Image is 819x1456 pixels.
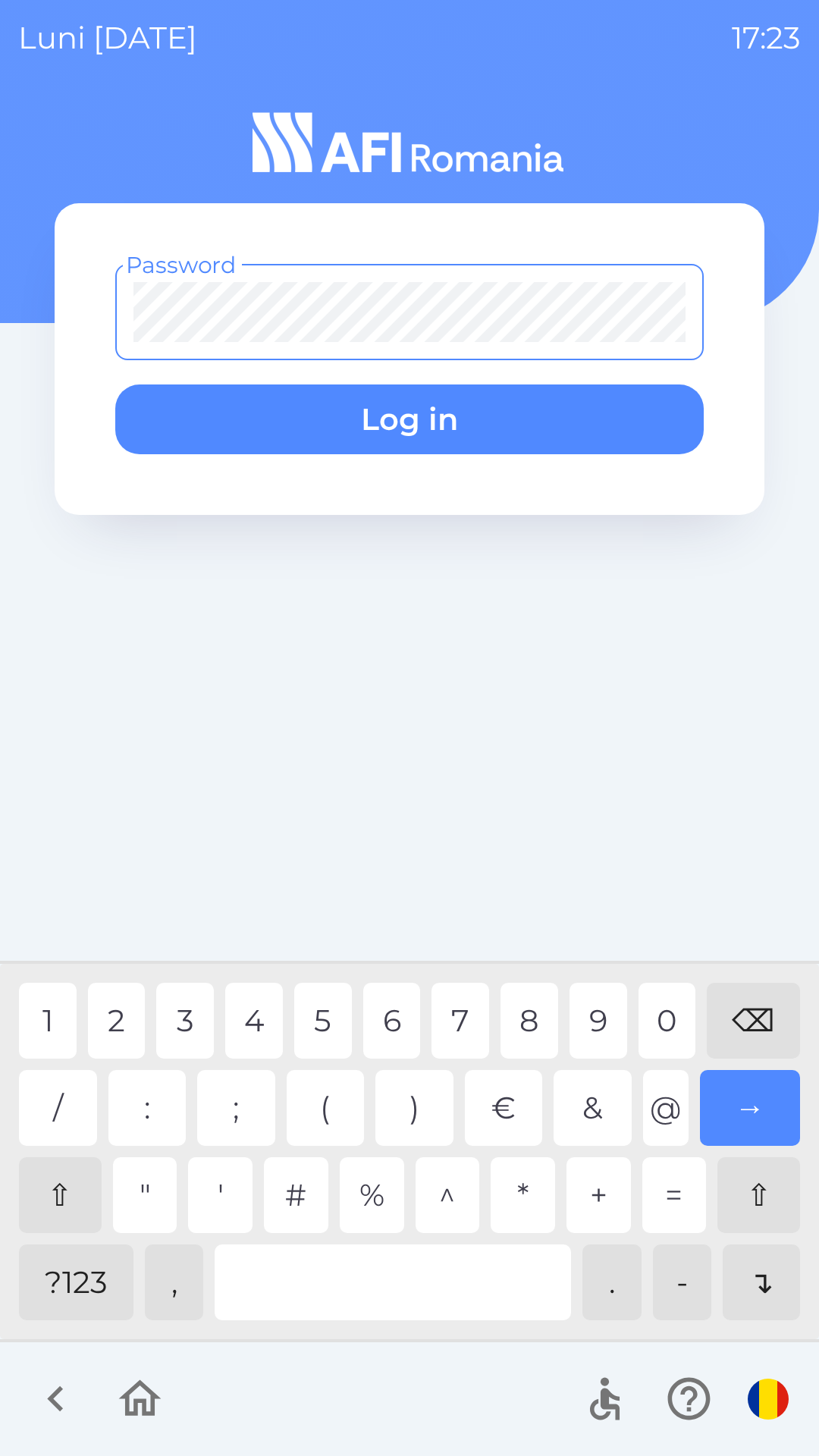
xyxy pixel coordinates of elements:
[115,384,704,454] button: Log in
[748,1379,789,1420] img: ro flag
[126,249,236,281] label: Password
[55,106,764,179] img: Logo
[732,15,801,61] p: 17:23
[18,15,197,61] p: luni [DATE]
